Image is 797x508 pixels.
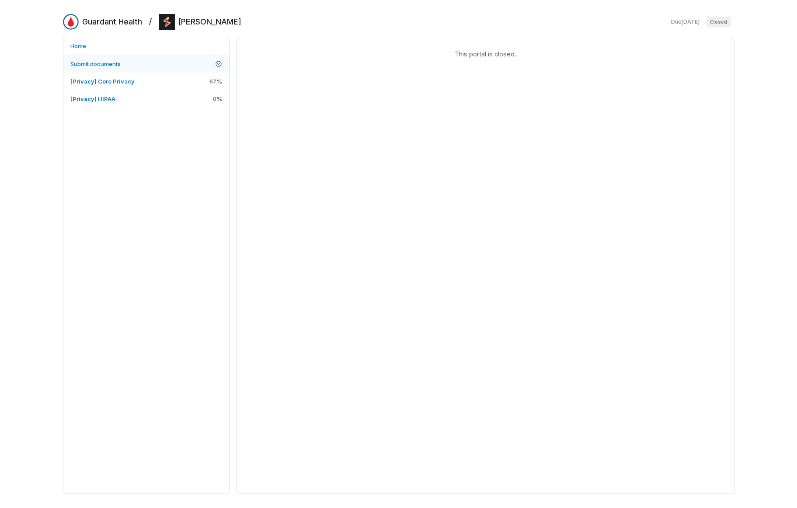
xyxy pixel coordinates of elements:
[63,37,229,55] a: Home
[70,78,135,85] span: [Privacy] Core Privacy
[63,73,229,90] a: [Privacy] Core Privacy67%
[63,55,229,73] a: Submit documents
[244,49,727,59] span: This portal is closed.
[149,14,152,27] h2: /
[209,77,222,85] span: 67 %
[70,60,121,67] span: Submit documents
[82,16,142,28] h2: Guardant Health
[70,95,115,102] span: [Privacy] HIPAA
[707,17,731,27] span: Closed
[63,90,229,108] a: [Privacy] HIPAA0%
[671,18,700,25] span: Due [DATE]
[178,16,241,28] h2: [PERSON_NAME]
[213,95,222,103] span: 0 %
